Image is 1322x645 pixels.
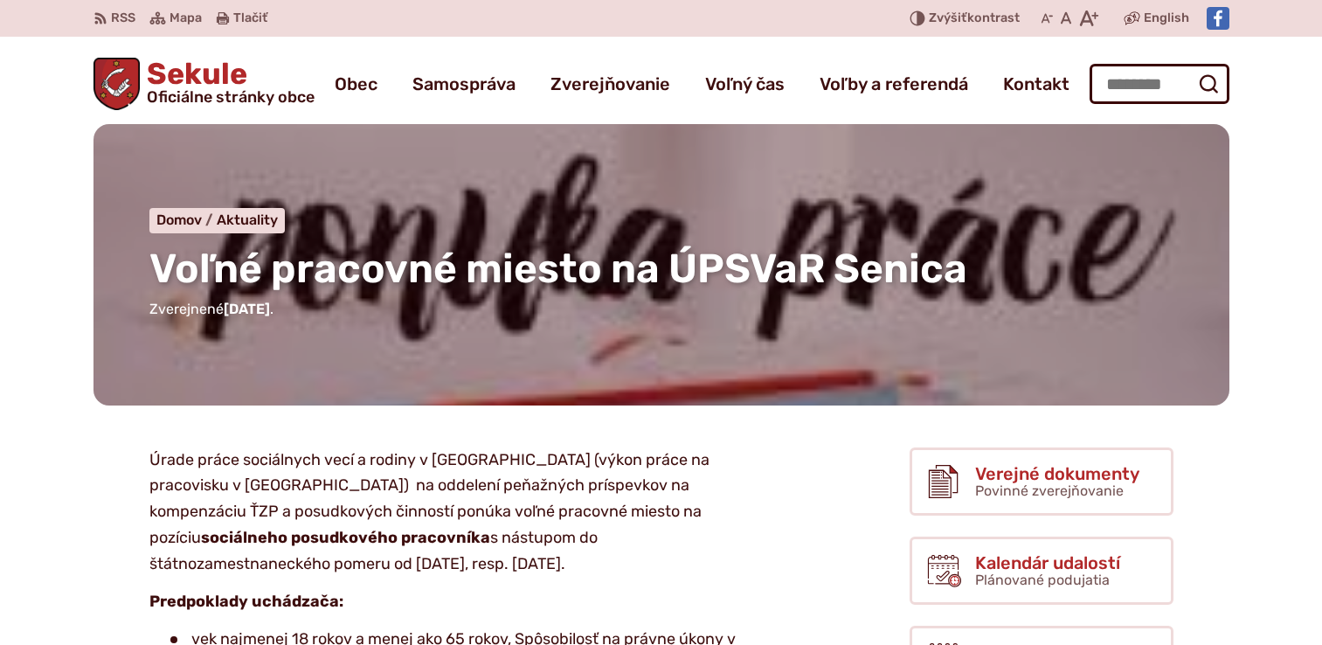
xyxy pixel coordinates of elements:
[217,212,278,228] a: Aktuality
[156,212,202,228] span: Domov
[201,528,490,547] strong: sociálneho posudkového pracovníka
[820,59,968,108] a: Voľby a referendá
[1003,59,1069,108] a: Kontakt
[149,592,343,611] strong: Predpoklady uchádzača:
[910,537,1173,605] a: Kalendár udalostí Plánované podujatia
[156,212,217,228] a: Domov
[929,10,967,25] span: Zvýšiť
[140,59,315,105] span: Sekule
[975,553,1120,572] span: Kalendár udalostí
[1140,8,1193,29] a: English
[975,464,1139,483] span: Verejné dokumenty
[224,301,270,317] span: [DATE]
[1207,7,1229,30] img: Prejsť na Facebook stránku
[149,447,770,577] p: Úrade práce sociálnych vecí a rodiny v [GEOGRAPHIC_DATA] (výkon práce na pracovisku v [GEOGRAPHIC...
[550,59,670,108] a: Zverejňovanie
[149,298,1173,321] p: Zverejnené .
[233,11,267,26] span: Tlačiť
[170,8,202,29] span: Mapa
[910,447,1173,516] a: Verejné dokumenty Povinné zverejňovanie
[705,59,785,108] a: Voľný čas
[93,58,315,110] a: Logo Sekule, prejsť na domovskú stránku.
[93,58,141,110] img: Prejsť na domovskú stránku
[111,8,135,29] span: RSS
[975,572,1110,588] span: Plánované podujatia
[929,11,1020,26] span: kontrast
[335,59,377,108] a: Obec
[149,245,967,293] span: Voľné pracovné miesto na ÚPSVaR Senica
[1144,8,1189,29] span: English
[147,89,315,105] span: Oficiálne stránky obce
[412,59,516,108] a: Samospráva
[975,482,1124,499] span: Povinné zverejňovanie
